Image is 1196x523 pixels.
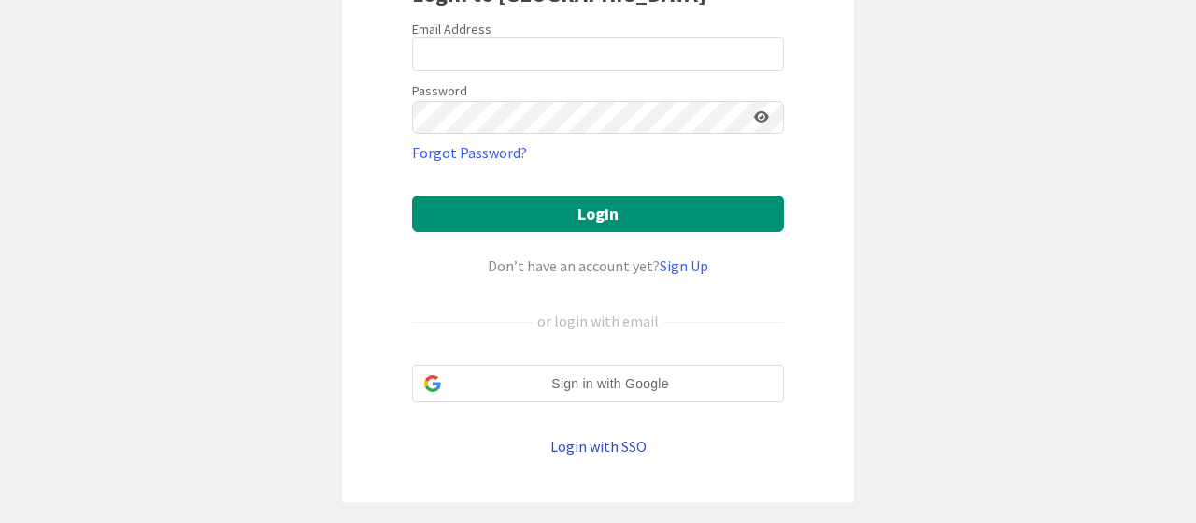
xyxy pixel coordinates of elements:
label: Email Address [412,21,491,37]
div: or login with email [533,310,663,332]
a: Forgot Password? [412,141,527,164]
div: Don’t have an account yet? [412,254,784,277]
a: Login with SSO [550,437,647,456]
span: Sign in with Google [448,374,772,394]
div: Sign in with Google [412,365,784,402]
button: Login [412,196,784,232]
a: Sign Up [660,256,708,275]
label: Password [412,81,467,101]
